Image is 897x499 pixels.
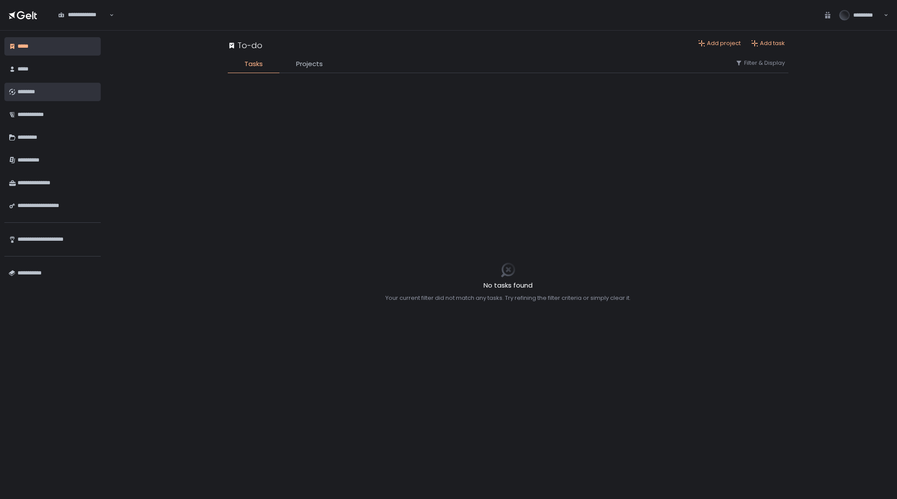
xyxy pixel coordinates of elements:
[296,59,323,69] span: Projects
[698,39,741,47] button: Add project
[58,19,109,28] input: Search for option
[228,39,262,51] div: To-do
[244,59,263,69] span: Tasks
[751,39,785,47] button: Add task
[385,294,631,302] div: Your current filter did not match any tasks. Try refining the filter criteria or simply clear it.
[735,59,785,67] button: Filter & Display
[53,6,114,25] div: Search for option
[385,281,631,291] h2: No tasks found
